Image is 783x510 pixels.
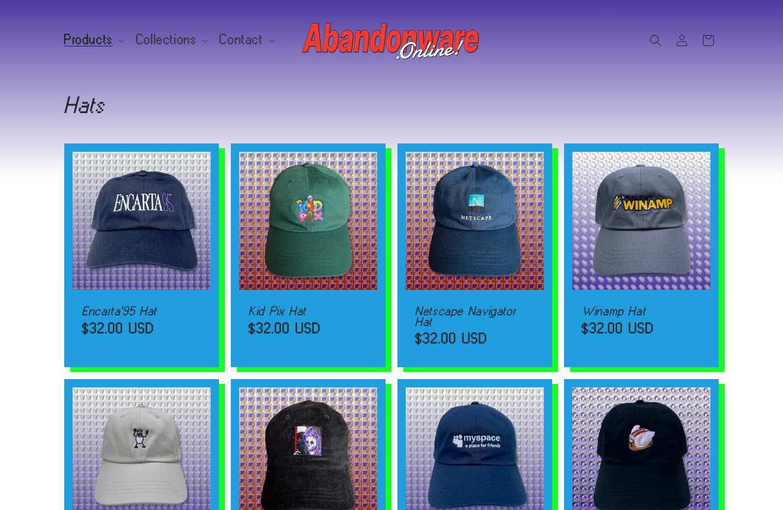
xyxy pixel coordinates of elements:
[129,27,213,52] summary: Collections
[82,306,201,317] a: Encarta'95 Hat
[582,306,701,317] a: Winamp Hat
[57,27,129,52] summary: Products
[64,95,719,114] h1: Hats
[64,35,113,45] span: Products
[220,35,263,45] span: Contact
[212,27,279,52] summary: Contact
[136,35,197,45] span: Collections
[249,306,368,317] a: Kid Pix Hat
[302,17,481,64] img: Abandonware
[415,306,534,327] a: Netscape Navigator Hat
[643,27,669,54] summary: Search
[298,12,486,68] a: Abandonware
